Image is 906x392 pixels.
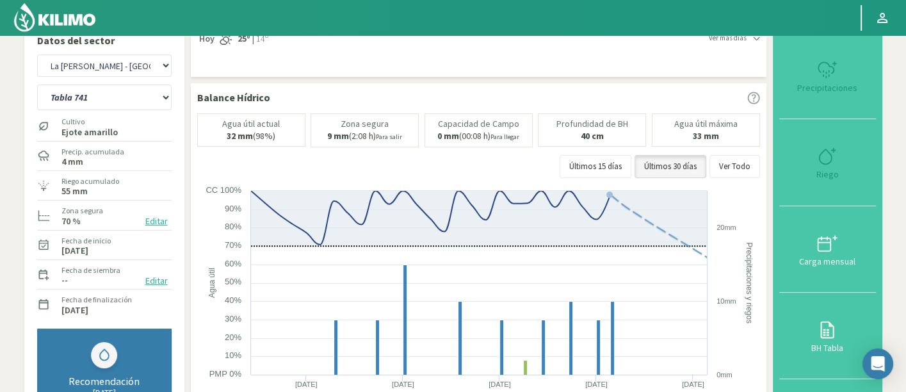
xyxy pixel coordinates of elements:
label: Precip. acumulada [61,146,124,158]
p: Capacidad de Campo [438,119,519,129]
b: 33 mm [693,130,719,142]
text: Agua útil [207,268,216,298]
label: [DATE] [61,247,88,255]
button: Últimos 30 días [635,155,706,178]
text: 10% [224,350,241,360]
text: PMP 0% [209,369,241,379]
p: Agua útil máxima [674,119,738,129]
p: Datos del sector [37,33,172,48]
text: 30% [224,314,241,323]
label: 4 mm [61,158,83,166]
small: Para salir [376,133,402,141]
text: 90% [224,204,241,213]
text: 50% [224,277,241,286]
text: 60% [224,259,241,268]
label: Cultivo [61,116,118,127]
button: Editar [142,214,172,229]
b: 40 cm [581,130,604,142]
label: -- [61,276,68,284]
b: 32 mm [227,130,253,142]
text: 40% [224,295,241,305]
p: Zona segura [341,119,389,129]
label: Fecha de inicio [61,235,111,247]
strong: 25º [238,33,250,44]
text: 80% [224,222,241,231]
span: Ver más días [709,33,747,44]
text: 20% [224,332,241,342]
label: 70 % [61,217,81,225]
span: 14º [254,33,268,45]
span: Hoy [197,33,214,45]
text: CC 100% [206,185,241,195]
p: Profundidad de BH [556,119,628,129]
label: Riego acumulado [61,176,119,187]
label: Ejote amarillo [61,128,118,136]
text: [DATE] [295,380,317,388]
label: Fecha de finalización [61,294,132,306]
b: 9 mm [327,130,349,142]
div: Recomendación [51,375,158,388]
text: [DATE] [489,380,511,388]
text: [DATE] [585,380,608,388]
div: BH Tabla [783,343,872,352]
text: 70% [224,240,241,250]
button: Riego [779,119,876,206]
p: (2:08 h) [327,131,402,142]
text: 10mm [716,297,736,305]
p: Balance Hídrico [197,90,270,105]
button: BH Tabla [779,293,876,379]
span: | [252,33,254,45]
text: Precipitaciones y riegos [745,242,754,323]
b: 0 mm [437,130,459,142]
div: Riego [783,170,872,179]
text: [DATE] [392,380,414,388]
button: Carga mensual [779,206,876,293]
p: Agua útil actual [222,119,280,129]
p: (98%) [227,131,275,141]
img: Kilimo [13,2,97,33]
button: Precipitaciones [779,33,876,119]
small: Para llegar [490,133,519,141]
label: Fecha de siembra [61,265,120,276]
text: 0mm [716,371,732,379]
button: Editar [142,274,172,288]
text: [DATE] [682,380,704,388]
div: Open Intercom Messenger [862,348,893,379]
text: 20mm [716,224,736,231]
div: Precipitaciones [783,83,872,92]
label: 55 mm [61,187,88,195]
div: Carga mensual [783,257,872,266]
button: Últimos 15 días [560,155,631,178]
button: Ver Todo [709,155,760,178]
label: [DATE] [61,306,88,314]
p: (00:08 h) [437,131,519,142]
label: Zona segura [61,205,103,216]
